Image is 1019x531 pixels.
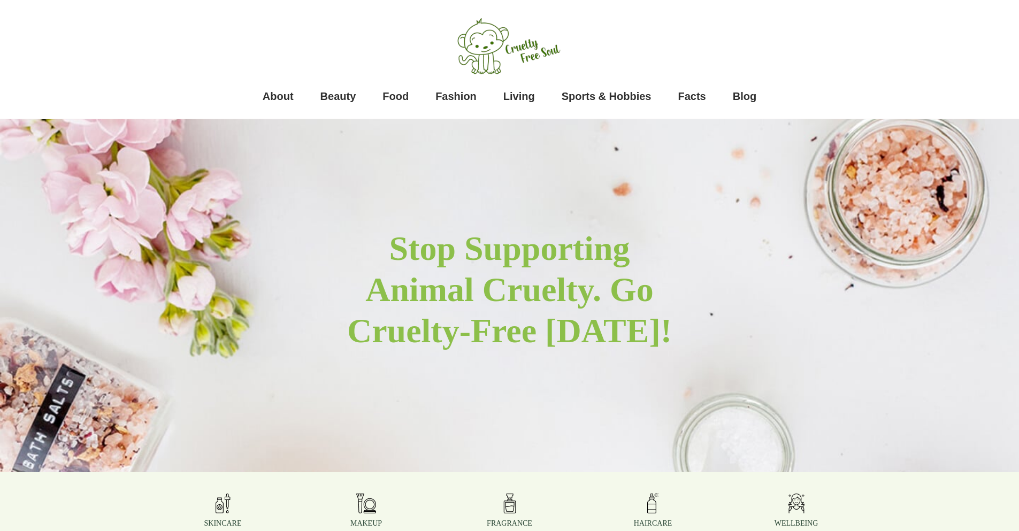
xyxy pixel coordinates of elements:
h6: Fragrance [449,519,570,528]
h6: Haircare [593,519,714,528]
img: serum ic [216,494,231,513]
a: Facts [678,86,706,107]
img: wellbeing icon [788,494,805,513]
img: makeup [356,494,376,513]
h6: makeup [306,519,427,528]
h6: Skincare [163,519,284,528]
a: Fashion [435,86,477,107]
a: Beauty [320,86,356,107]
a: Food [382,86,409,107]
a: Blog [733,86,756,107]
a: Sports & Hobbies [562,86,652,107]
img: perfume [503,494,516,513]
h6: Wellbeing [736,519,857,528]
a: About [263,86,294,107]
strong: Stop Supporting Animal Cruelty. Go Cruelty-Free [DATE]! [347,229,672,350]
a: Living [503,86,535,107]
img: hairspray [647,494,658,513]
